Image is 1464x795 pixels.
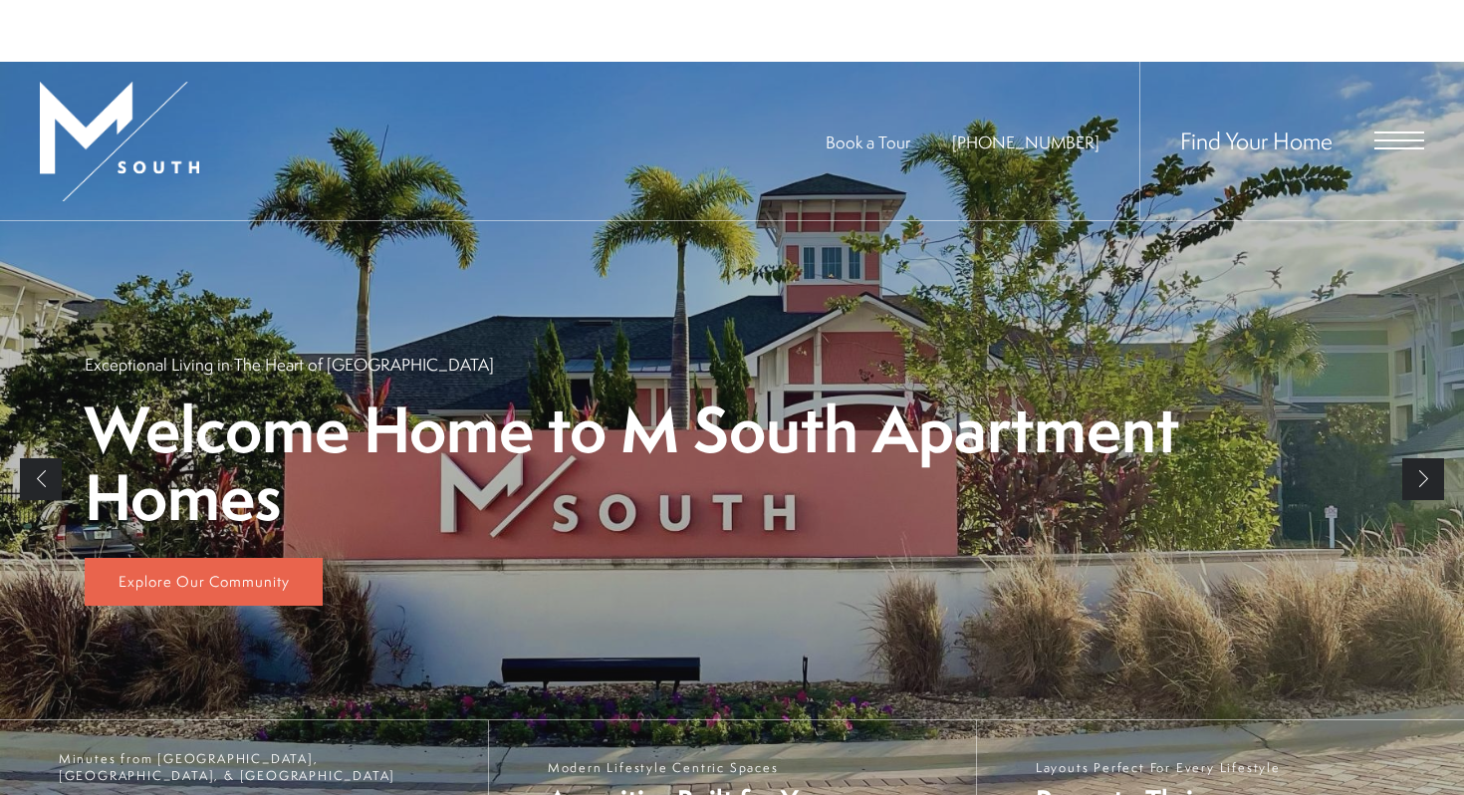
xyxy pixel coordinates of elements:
a: Book a Tour [826,132,910,154]
span: Layouts Perfect For Every Lifestyle [1036,759,1281,776]
a: Find Your Home [1180,126,1333,157]
a: Previous [20,458,62,500]
p: Exceptional Living in The Heart of [GEOGRAPHIC_DATA] [85,353,494,376]
button: Open Menu [1374,132,1424,150]
a: Next [1402,458,1444,500]
span: [PHONE_NUMBER] [952,132,1099,154]
a: Explore Our Community [85,558,323,606]
span: Minutes from [GEOGRAPHIC_DATA], [GEOGRAPHIC_DATA], & [GEOGRAPHIC_DATA] [59,750,468,784]
span: Modern Lifestyle Centric Spaces [548,759,828,776]
p: Welcome Home to M South Apartment Homes [85,396,1379,531]
img: MSouth [40,82,199,201]
span: Explore Our Community [119,571,290,592]
a: Call Us at 813-570-8014 [952,132,1099,154]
